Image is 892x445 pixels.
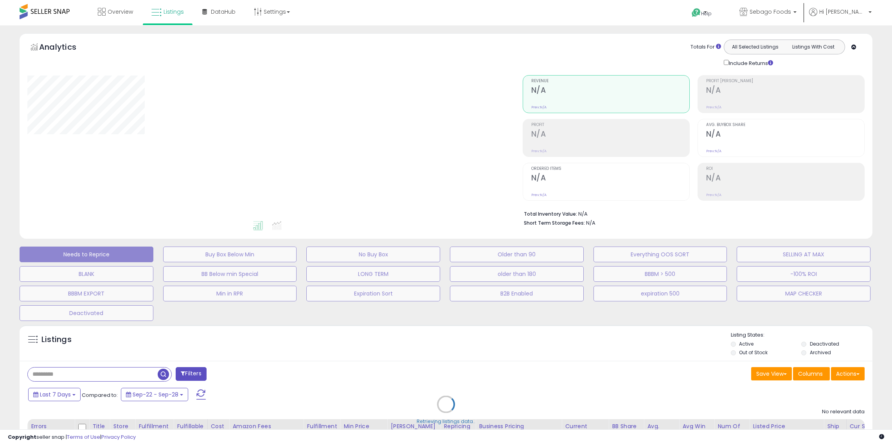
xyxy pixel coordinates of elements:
b: Short Term Storage Fees: [524,220,585,226]
button: Listings With Cost [784,42,842,52]
button: Needs to Reprice [20,247,153,262]
a: Help [685,2,727,25]
button: -100% ROI [737,266,870,282]
h2: N/A [531,130,689,140]
button: BBBM > 500 [593,266,727,282]
a: Hi [PERSON_NAME] [809,8,872,25]
span: Listings [164,8,184,16]
div: Retrieving listings data.. [417,418,475,425]
small: Prev: N/A [531,149,547,153]
div: Totals For [691,43,721,51]
b: Total Inventory Value: [524,211,577,217]
span: Avg. Buybox Share [706,123,864,127]
span: Overview [108,8,133,16]
small: Prev: N/A [706,193,721,197]
button: expiration 500 [593,286,727,301]
button: BBBM EXPORT [20,286,153,301]
span: Profit [531,123,689,127]
h2: N/A [706,173,864,184]
span: Help [701,10,712,17]
small: Prev: N/A [706,149,721,153]
h2: N/A [531,86,689,96]
button: No Buy Box [306,247,440,262]
small: Prev: N/A [531,105,547,110]
div: Include Returns [718,58,782,67]
button: Older than 90 [450,247,584,262]
button: SELLING AT MAX [737,247,870,262]
li: N/A [524,209,859,218]
button: B2B Enabled [450,286,584,301]
span: Revenue [531,79,689,83]
button: All Selected Listings [726,42,784,52]
span: Ordered Items [531,167,689,171]
button: BB Below min Special [163,266,297,282]
h2: N/A [706,130,864,140]
button: Deactivated [20,305,153,321]
small: Prev: N/A [706,105,721,110]
button: Expiration Sort [306,286,440,301]
strong: Copyright [8,433,36,441]
div: seller snap | | [8,434,136,441]
span: Hi [PERSON_NAME] [819,8,866,16]
h2: N/A [706,86,864,96]
span: Sebago Foods [750,8,791,16]
button: LONG TERM [306,266,440,282]
button: Everything OOS SORT [593,247,727,262]
i: Get Help [691,8,701,18]
button: BLANK [20,266,153,282]
h5: Analytics [39,41,92,54]
span: ROI [706,167,864,171]
button: MAP CHECKER [737,286,870,301]
h2: N/A [531,173,689,184]
span: DataHub [211,8,236,16]
span: Profit [PERSON_NAME] [706,79,864,83]
button: Buy Box Below Min [163,247,297,262]
span: N/A [586,219,595,227]
button: Min in RPR [163,286,297,301]
small: Prev: N/A [531,193,547,197]
button: older than 180 [450,266,584,282]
